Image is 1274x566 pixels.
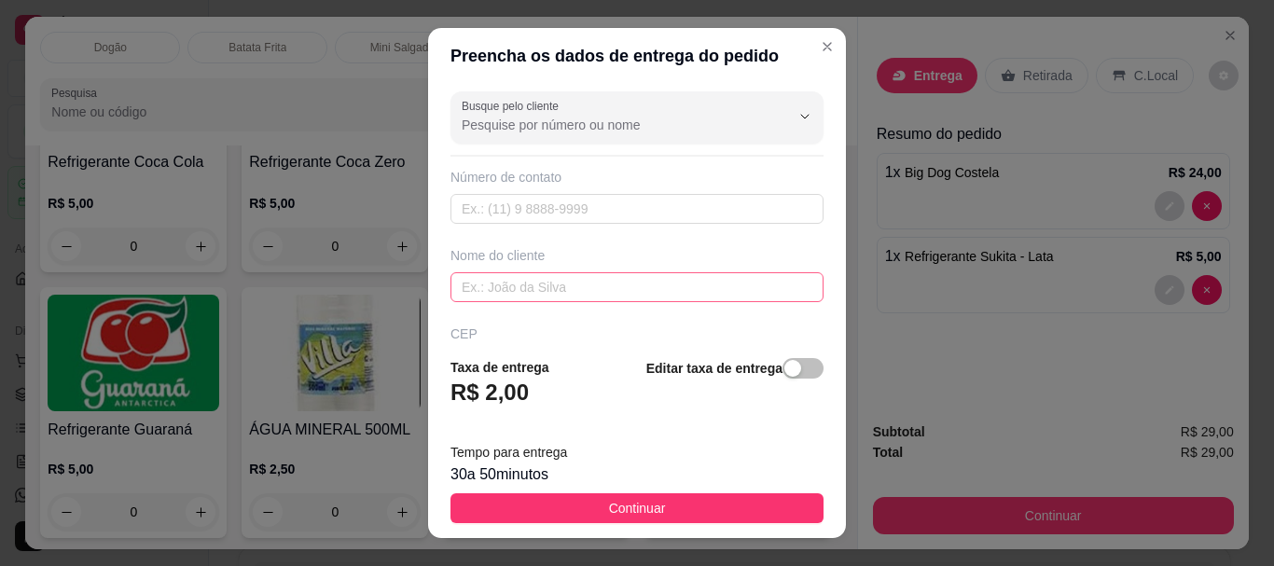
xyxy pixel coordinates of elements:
[450,194,824,224] input: Ex.: (11) 9 8888-9999
[790,102,820,131] button: Show suggestions
[450,168,824,186] div: Número de contato
[450,378,529,407] h3: R$ 2,00
[462,116,760,134] input: Busque pelo cliente
[812,32,842,62] button: Close
[450,463,824,486] div: 30 a 50 minutos
[450,360,549,375] strong: Taxa de entrega
[609,498,666,518] span: Continuar
[646,361,782,376] strong: Editar taxa de entrega
[450,445,567,460] span: Tempo para entrega
[450,493,824,523] button: Continuar
[450,324,824,343] div: CEP
[450,246,824,265] div: Nome do cliente
[428,28,846,84] header: Preencha os dados de entrega do pedido
[450,272,824,302] input: Ex.: João da Silva
[462,98,565,114] label: Busque pelo cliente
